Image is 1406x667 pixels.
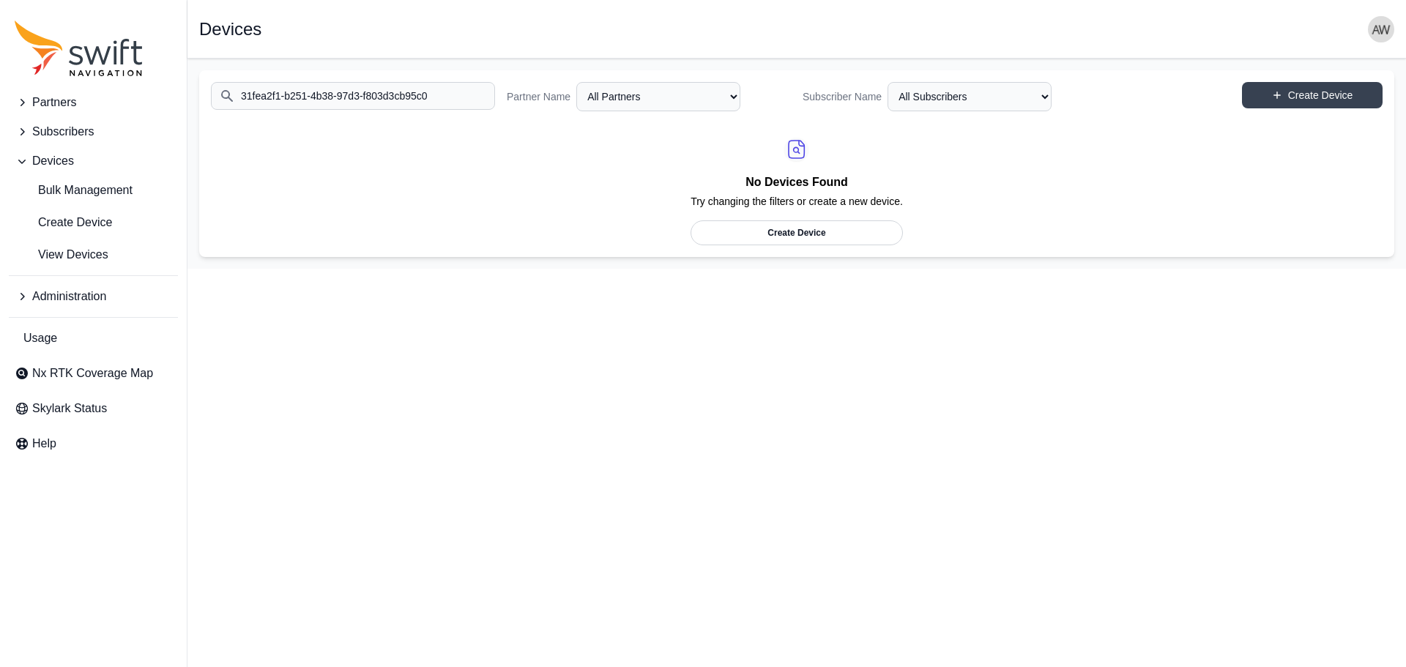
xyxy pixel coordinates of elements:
select: Subscriber [888,82,1052,111]
a: Usage [9,324,178,353]
a: View Devices [9,240,178,269]
label: Partner Name [507,89,570,104]
button: Administration [9,282,178,311]
span: View Devices [15,246,108,264]
span: Create Device [15,214,112,231]
a: Help [9,429,178,458]
a: Nx RTK Coverage Map [9,359,178,388]
span: Nx RTK Coverage Map [32,365,153,382]
span: Usage [23,329,57,347]
span: Administration [32,288,106,305]
a: Skylark Status [9,394,178,423]
button: Subscribers [9,117,178,146]
span: Help [32,435,56,452]
a: Create Device [1242,82,1383,108]
span: Subscribers [32,123,94,141]
a: Create Device [9,208,178,237]
input: Search [211,82,495,110]
span: Skylark Status [32,400,107,417]
button: Devices [9,146,178,176]
select: Partner Name [576,82,740,111]
p: Try changing the filters or create a new device. [691,195,903,220]
h1: Devices [199,21,261,38]
span: Bulk Management [15,182,133,199]
span: Partners [32,94,76,111]
a: Create Device [691,220,903,245]
span: Devices [32,152,74,170]
label: Subscriber Name [803,89,882,104]
a: Bulk Management [9,176,178,205]
button: Partners [9,88,178,117]
h2: No Devices Found [691,173,903,195]
img: user photo [1368,16,1394,42]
